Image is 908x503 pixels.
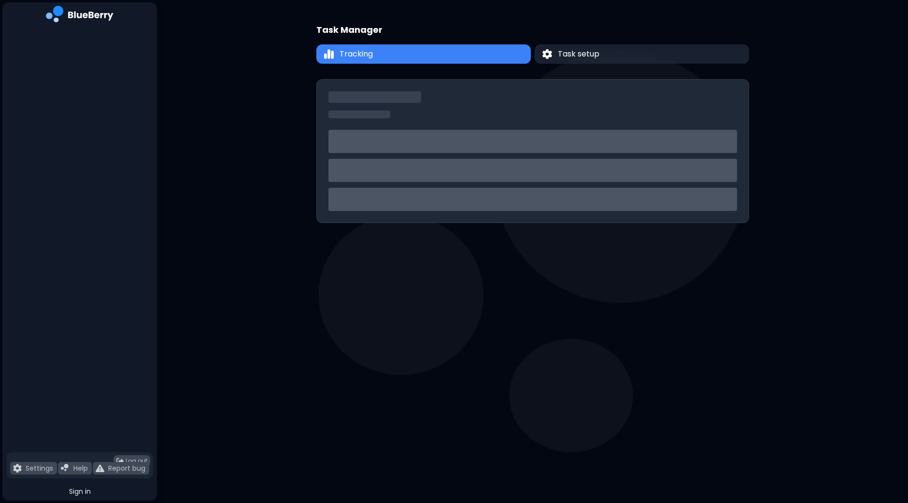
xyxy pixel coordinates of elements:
[316,44,531,64] button: TrackingTracking
[96,464,104,473] img: file icon
[340,48,373,60] span: Tracking
[108,464,145,473] p: Report bug
[535,44,749,64] button: Task setupTask setup
[116,458,124,465] img: logout
[61,464,70,473] img: file icon
[324,49,334,60] img: Tracking
[69,487,91,496] span: Sign in
[26,464,53,473] p: Settings
[316,23,383,37] h1: Task Manager
[46,6,113,26] img: company logo
[558,48,599,60] span: Task setup
[6,482,153,501] button: Sign in
[126,457,147,465] span: Log out
[73,464,88,473] p: Help
[13,464,22,473] img: file icon
[542,49,552,59] img: Task setup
